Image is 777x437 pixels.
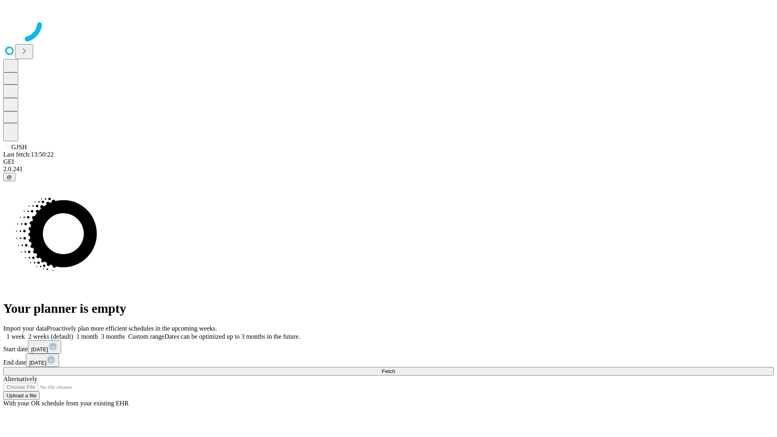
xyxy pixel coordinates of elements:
[3,325,47,332] span: Import your data
[3,173,15,181] button: @
[3,151,54,158] span: Last fetch: 13:50:22
[26,354,59,367] button: [DATE]
[3,354,774,367] div: End date
[76,333,98,340] span: 1 month
[28,340,61,354] button: [DATE]
[3,340,774,354] div: Start date
[47,325,217,332] span: Proactively plan more efficient schedules in the upcoming weeks.
[3,391,40,400] button: Upload a file
[3,301,774,316] h1: Your planner is empty
[31,346,48,352] span: [DATE]
[6,174,12,180] span: @
[3,367,774,375] button: Fetch
[3,400,129,407] span: With your OR schedule from your existing EHR
[101,333,125,340] span: 3 months
[6,333,25,340] span: 1 week
[28,333,73,340] span: 2 weeks (default)
[382,368,395,374] span: Fetch
[29,360,46,366] span: [DATE]
[11,144,27,151] span: GJSH
[3,375,37,382] span: Alternatively
[164,333,300,340] span: Dates can be optimized up to 3 months in the future.
[128,333,164,340] span: Custom range
[3,165,774,173] div: 2.0.241
[3,158,774,165] div: GEI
